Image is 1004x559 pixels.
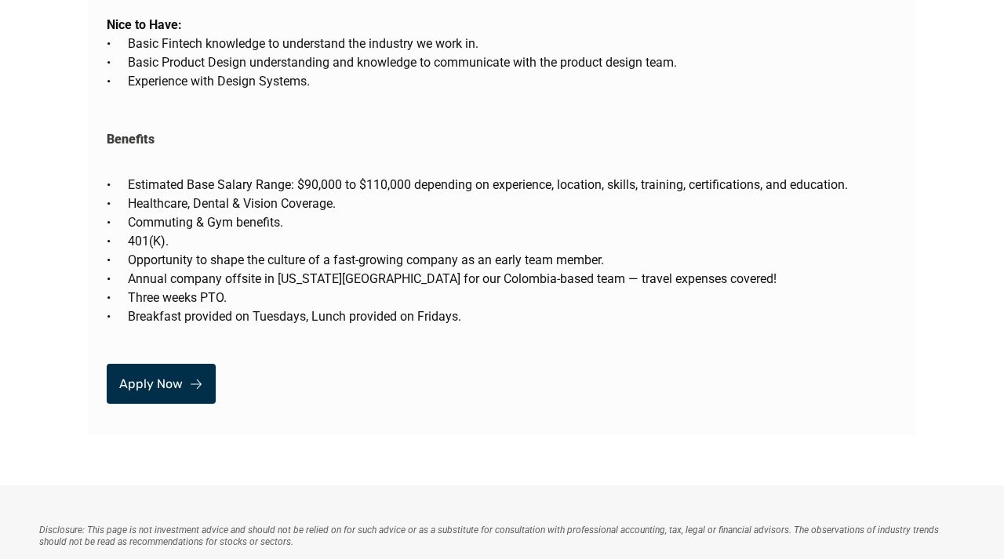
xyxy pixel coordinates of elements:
[128,270,897,289] p: Annual company offsite in [US_STATE][GEOGRAPHIC_DATA] for our Colombia-based team — travel expens...
[128,232,897,251] p: 401(K).
[107,132,155,147] strong: Benefits
[107,17,182,32] strong: Nice to Have:
[128,213,897,232] p: Commuting & Gym benefits.
[128,72,897,91] p: Experience with Design Systems.
[107,364,216,404] a: Apply Now
[128,251,897,270] p: Opportunity to shape the culture of a fast-growing company as an early team member.
[128,176,897,194] p: Estimated Base Salary Range: $90,000 to $110,000 depending on experience, location, skills, train...
[128,34,897,53] p: Basic Fintech knowledge to understand the industry we work in.
[119,376,183,391] p: Apply Now
[39,525,941,546] em: Disclosure: This page is not investment advice and should not be relied on for such advice or as ...
[128,289,897,307] p: Three weeks PTO.
[128,307,897,326] p: Breakfast provided on Tuesdays, Lunch provided on Fridays.
[128,194,897,213] p: Healthcare, Dental & Vision Coverage.
[128,53,897,72] p: Basic Product Design understanding and knowledge to communicate with the product design team.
